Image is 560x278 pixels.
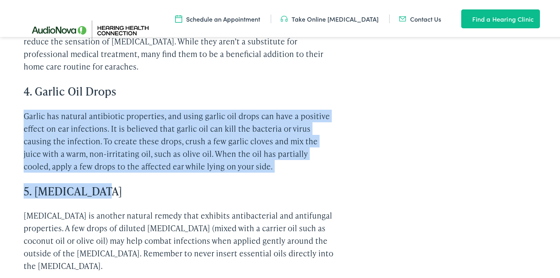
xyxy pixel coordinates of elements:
a: Schedule an Appointment [175,13,260,22]
img: utility icon [175,13,182,22]
p: When utilized as directed, these drops can provide a soothing effect, helping to reduce the sensa... [24,21,335,71]
a: Take Online [MEDICAL_DATA] [281,13,379,22]
a: Contact Us [399,13,441,22]
p: Garlic has natural antibiotic properties, and using garlic oil drops can have a positive effect o... [24,108,335,171]
h3: 5. [MEDICAL_DATA] [24,183,335,196]
img: utility icon [399,13,406,22]
a: Find a Hearing Clinic [461,8,540,27]
img: utility icon [281,13,288,22]
h3: 4. Garlic Oil Drops [24,83,335,96]
p: [MEDICAL_DATA] is another natural remedy that exhibits antibacterial and antifungal properties. A... [24,208,335,271]
img: utility icon [461,13,468,22]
